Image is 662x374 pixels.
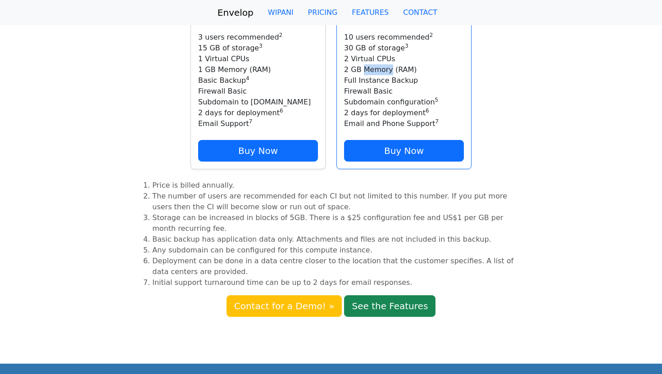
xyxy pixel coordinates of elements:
a: Buy Now [198,140,318,162]
sup: 6 [426,108,429,114]
li: 1 Virtual CPUs [198,54,318,64]
a: PRICING [301,4,345,22]
a: FEATURES [345,4,396,22]
sup: 2 [279,32,283,38]
li: 30 GB of storage [344,43,464,54]
li: 1 GB Memory (RAM) [198,64,318,75]
li: 15 GB of storage [198,43,318,54]
li: Basic backup has application data only. Attachments and files are not included in this backup. [152,234,524,245]
li: The number of users are recommended for each CI but not limited to this number. If you put more u... [152,191,524,212]
a: CONTACT [396,4,444,22]
li: 10 users recommended [344,32,464,43]
a: See the Features [344,295,435,317]
li: Subdomain to [DOMAIN_NAME] [198,97,318,108]
sup: 7 [435,118,439,125]
li: 2 days for deployment [344,108,464,118]
li: 3 users recommended [198,32,318,43]
sup: 4 [246,75,249,81]
li: Firewall Basic [344,86,464,97]
li: Full Instance Backup [344,75,464,86]
a: Envelop [218,4,254,22]
li: Storage can be increased in blocks of 5GB. There is a $25 configuration fee and US$1 per GB per m... [152,212,524,234]
a: WIPANI [261,4,301,22]
li: Any subdomain can be configured for this compute instance. [152,245,524,256]
li: Email and Phone Support [344,118,464,129]
li: Email Support [198,118,318,129]
sup: 5 [435,97,439,103]
li: Basic Backup [198,75,318,86]
sup: 2 [430,32,433,38]
sup: 6 [280,108,283,114]
sup: 3 [405,43,408,49]
li: 2 Virtual CPUs [344,54,464,64]
li: Price is billed annually. [152,180,524,191]
a: Contact for a Demo! » [227,295,342,317]
li: 2 days for deployment [198,108,318,118]
a: Buy Now [344,140,464,162]
li: Initial support turnaround time can be up to 2 days for email responses. [152,277,524,288]
li: 2 GB Memory (RAM) [344,64,464,75]
li: Subdomain configuration [344,97,464,108]
sup: 3 [259,43,263,49]
li: Firewall Basic [198,86,318,97]
sup: 7 [249,118,253,125]
li: Deployment can be done in a data centre closer to the location that the customer specifies. A lis... [152,256,524,277]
